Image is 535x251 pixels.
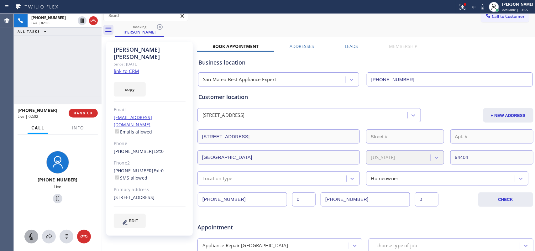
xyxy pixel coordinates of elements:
button: Call to Customer [481,10,529,22]
span: EDIT [129,218,138,223]
input: Phone Number 2 [321,192,410,207]
div: Customer location [198,93,532,101]
span: Info [72,125,84,131]
span: [PHONE_NUMBER] [38,177,78,183]
div: San Mateo Best Appliance Expert [203,76,276,83]
input: Search [104,11,188,21]
input: Address [197,129,360,144]
div: booking [116,24,163,29]
input: City [197,150,360,165]
span: Ext: 0 [154,148,164,154]
button: HANG UP [69,109,98,118]
div: Phone2 [114,159,186,167]
div: [PERSON_NAME] [502,2,533,7]
span: Live | 02:02 [18,114,38,119]
span: Available | 51:55 [502,8,528,12]
input: Ext. 2 [415,192,438,207]
button: Hold Customer [78,16,87,25]
label: Book Appointment [212,43,259,49]
button: Open directory [42,230,56,243]
label: Addresses [290,43,314,49]
span: ALL TASKS [18,29,40,34]
label: Membership [389,43,417,49]
a: link to CRM [114,68,139,74]
input: Emails allowed [115,129,119,133]
div: Primary address [114,186,186,193]
button: Hold Customer [53,194,62,203]
div: Appliance Repair [GEOGRAPHIC_DATA] [202,242,288,249]
div: Phone [114,140,186,147]
a: [EMAIL_ADDRESS][DOMAIN_NAME] [114,114,152,128]
input: Phone Number [198,192,287,207]
div: Homeowner [371,175,399,182]
input: ZIP [450,150,533,165]
label: SMS allowed [114,175,147,181]
span: [PHONE_NUMBER] [18,107,57,113]
button: + NEW ADDRESS [483,108,533,123]
div: [PERSON_NAME] [PERSON_NAME] [114,46,186,60]
div: Business location [198,58,532,67]
a: [PHONE_NUMBER] [114,168,154,174]
button: Mute [24,230,38,243]
input: Street # [366,129,444,144]
input: SMS allowed [115,175,119,180]
span: Appointment [197,223,309,232]
input: Apt. # [450,129,533,144]
button: Info [68,122,88,134]
div: [STREET_ADDRESS] [114,194,186,201]
span: Live | 02:03 [31,21,50,25]
button: EDIT [114,214,146,228]
div: Alda Quintanilla [116,23,163,36]
button: copy [114,82,146,97]
button: Call [28,122,48,134]
div: Since: [DATE] [114,60,186,68]
button: Mute [478,3,487,11]
div: Location type [202,175,233,182]
span: Call to Customer [492,13,525,19]
button: CHECK [478,192,533,207]
span: Call [31,125,45,131]
span: [PHONE_NUMBER] [31,15,66,20]
input: Phone Number [367,72,533,86]
button: Hang up [89,16,98,25]
label: Emails allowed [114,129,152,135]
a: [PHONE_NUMBER] [114,148,154,154]
button: Hang up [77,230,91,243]
button: Open dialpad [60,230,73,243]
input: Ext. [292,192,316,207]
span: Ext: 0 [154,168,164,174]
div: [PERSON_NAME] [116,29,163,35]
div: Email [114,106,186,113]
span: HANG UP [74,111,93,115]
div: [STREET_ADDRESS] [202,112,244,119]
div: - choose type of job - [374,242,420,249]
span: Live [54,184,61,189]
label: Leads [345,43,358,49]
button: ALL TASKS [14,28,53,35]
